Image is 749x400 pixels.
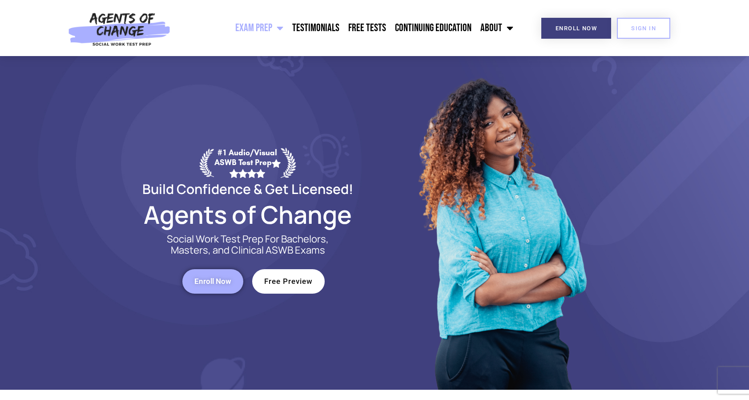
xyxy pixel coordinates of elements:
img: Website Image 1 (1) [412,56,590,390]
p: Social Work Test Prep For Bachelors, Masters, and Clinical ASWB Exams [157,234,339,256]
a: Free Tests [344,17,391,39]
a: Free Preview [252,269,325,294]
a: About [476,17,518,39]
a: Enroll Now [182,269,243,294]
div: #1 Audio/Visual ASWB Test Prep [214,148,281,178]
h2: Build Confidence & Get Licensed! [121,182,374,195]
nav: Menu [175,17,518,39]
span: SIGN IN [631,25,656,31]
span: Enroll Now [556,25,597,31]
a: Continuing Education [391,17,476,39]
h2: Agents of Change [121,204,374,225]
a: SIGN IN [617,18,670,39]
a: Enroll Now [541,18,611,39]
a: Testimonials [288,17,344,39]
a: Exam Prep [231,17,288,39]
span: Free Preview [264,278,313,285]
span: Enroll Now [194,278,231,285]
